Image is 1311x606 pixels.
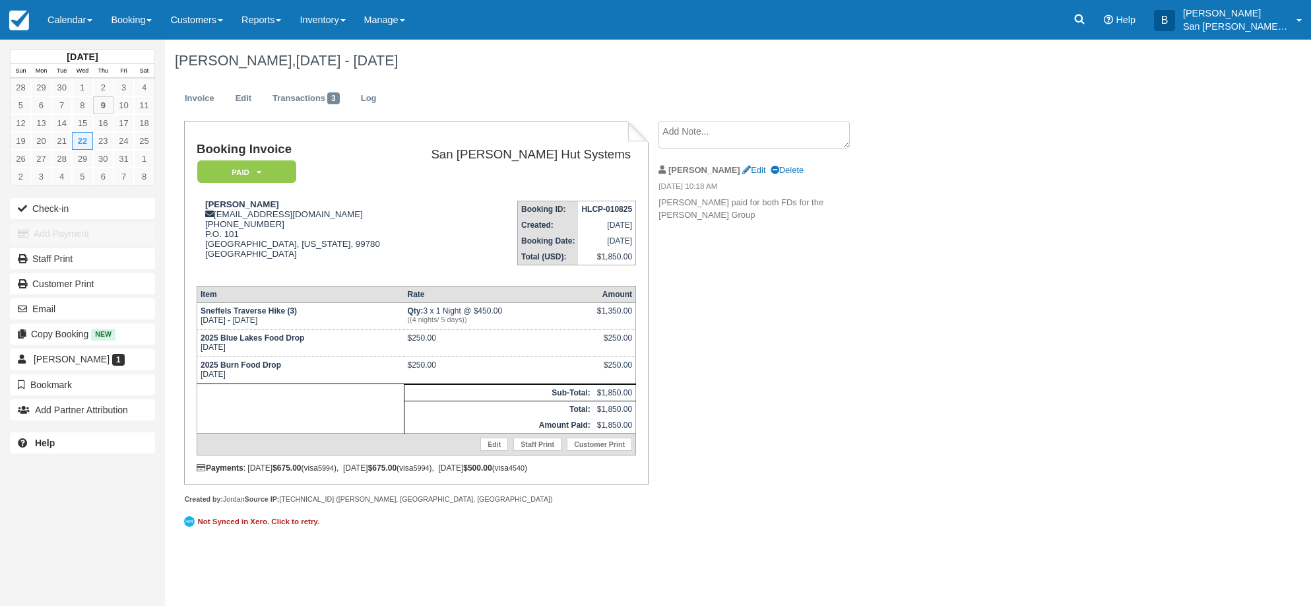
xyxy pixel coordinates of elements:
b: Help [35,438,55,448]
a: 5 [11,96,31,114]
a: 19 [11,132,31,150]
em: ((4 nights/ 5 days)) [407,316,590,323]
th: Tue [51,64,72,79]
a: 3 [113,79,134,96]
strong: $675.00 [272,463,301,473]
button: Add Partner Attribution [10,399,155,421]
td: [DATE] [197,356,404,384]
strong: [PERSON_NAME] [205,199,279,209]
h2: San [PERSON_NAME] Hut Systems [406,148,631,162]
a: 9 [93,96,113,114]
a: 2 [93,79,113,96]
a: Paid [197,160,292,184]
a: 28 [11,79,31,96]
h1: Booking Invoice [197,143,401,156]
div: B [1154,10,1175,31]
a: 16 [93,114,113,132]
a: Staff Print [513,438,561,451]
a: Help [10,432,155,454]
a: 3 [31,168,51,185]
a: Customer Print [567,438,632,451]
a: 30 [93,150,113,168]
p: [PERSON_NAME] paid for both FDs for the [PERSON_NAME] Group [658,197,881,221]
a: 2 [11,168,31,185]
small: 4540 [509,464,525,472]
th: Thu [93,64,113,79]
i: Help [1104,15,1113,24]
a: 10 [113,96,134,114]
a: 8 [72,96,92,114]
a: 4 [51,168,72,185]
button: Email [10,298,155,320]
th: Total (USD): [518,249,579,265]
a: 1 [134,150,154,168]
a: 26 [11,150,31,168]
a: 6 [31,96,51,114]
a: Log [351,86,387,112]
a: Transactions3 [263,86,350,112]
span: New [91,329,115,340]
th: Amount Paid: [404,417,593,434]
th: Wed [72,64,92,79]
strong: HLCP-010825 [581,205,632,214]
th: Booking ID: [518,201,579,218]
span: Help [1116,15,1135,25]
div: : [DATE] (visa ), [DATE] (visa ), [DATE] (visa ) [197,463,636,473]
a: Invoice [175,86,224,112]
strong: $500.00 [463,463,492,473]
th: Rate [404,286,593,302]
td: [DATE] [578,217,635,233]
h1: [PERSON_NAME], [175,53,1138,69]
a: 6 [93,168,113,185]
strong: Payments [197,463,243,473]
a: Edit [226,86,261,112]
th: Total: [404,401,593,417]
th: Fri [113,64,134,79]
a: 24 [113,132,134,150]
span: 3 [327,92,340,104]
a: 7 [113,168,134,185]
a: 4 [134,79,154,96]
a: 17 [113,114,134,132]
strong: Sneffels Traverse Hike (3) [201,306,297,316]
strong: Source IP: [245,495,280,503]
small: 5994 [413,464,429,472]
strong: Created by: [184,495,223,503]
td: $1,850.00 [594,417,636,434]
div: $250.00 [597,360,632,380]
a: 22 [72,132,92,150]
span: [PERSON_NAME] [34,354,110,364]
strong: $675.00 [368,463,397,473]
a: 31 [113,150,134,168]
td: [DATE] - [DATE] [197,302,404,329]
strong: 2025 Blue Lakes Food Drop [201,333,304,343]
em: [DATE] 10:18 AM [658,181,881,195]
a: 13 [31,114,51,132]
button: Copy Booking New [10,323,155,345]
a: 27 [31,150,51,168]
a: 1 [72,79,92,96]
img: checkfront-main-nav-mini-logo.png [9,11,29,30]
a: Not Synced in Xero. Click to retry. [184,514,323,529]
a: 25 [134,132,154,150]
td: 3 x 1 Night @ $450.00 [404,302,593,329]
a: 12 [11,114,31,132]
a: 11 [134,96,154,114]
strong: 2025 Burn Food Drop [201,360,281,370]
div: $1,350.00 [597,306,632,326]
a: [PERSON_NAME] 1 [10,349,155,370]
strong: [DATE] [67,51,98,62]
td: $1,850.00 [594,401,636,417]
a: Delete [771,165,804,175]
small: 5994 [318,464,334,472]
button: Check-in [10,198,155,219]
th: Item [197,286,404,302]
th: Booking Date: [518,233,579,249]
span: 1 [112,354,125,366]
th: Sun [11,64,31,79]
td: [DATE] [197,329,404,356]
td: [DATE] [578,233,635,249]
th: Amount [594,286,636,302]
th: Created: [518,217,579,233]
a: 23 [93,132,113,150]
